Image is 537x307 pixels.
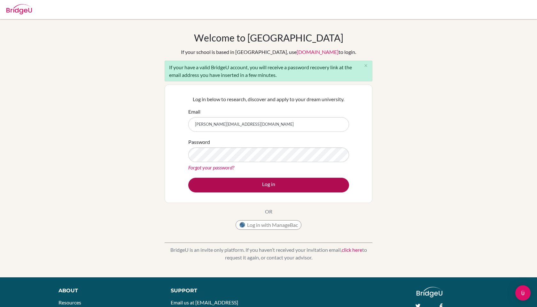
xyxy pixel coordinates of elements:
[297,49,339,55] a: [DOMAIN_NAME]
[188,108,200,116] label: Email
[363,63,368,68] i: close
[359,61,372,71] button: Close
[165,61,372,81] div: If your have a valid BridgeU account, you will receive a password recovery link at the email addr...
[165,246,372,261] p: BridgeU is an invite only platform. If you haven’t received your invitation email, to request it ...
[194,32,343,43] h1: Welcome to [GEOGRAPHIC_DATA]
[265,208,272,215] p: OR
[181,48,356,56] div: If your school is based in [GEOGRAPHIC_DATA], use to login.
[416,287,442,297] img: logo_white@2x-f4f0deed5e89b7ecb1c2cc34c3e3d731f90f0f143d5ea2071677605dd97b5244.png
[6,4,32,14] img: Bridge-U
[188,95,349,103] p: Log in below to research, discover and apply to your dream university.
[342,247,362,253] a: click here
[58,287,156,295] div: About
[171,287,261,295] div: Support
[188,138,210,146] label: Password
[515,285,531,301] div: Open Intercom Messenger
[236,220,301,230] button: Log in with ManageBac
[58,299,81,305] a: Resources
[188,178,349,192] button: Log in
[188,164,234,170] a: Forgot your password?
